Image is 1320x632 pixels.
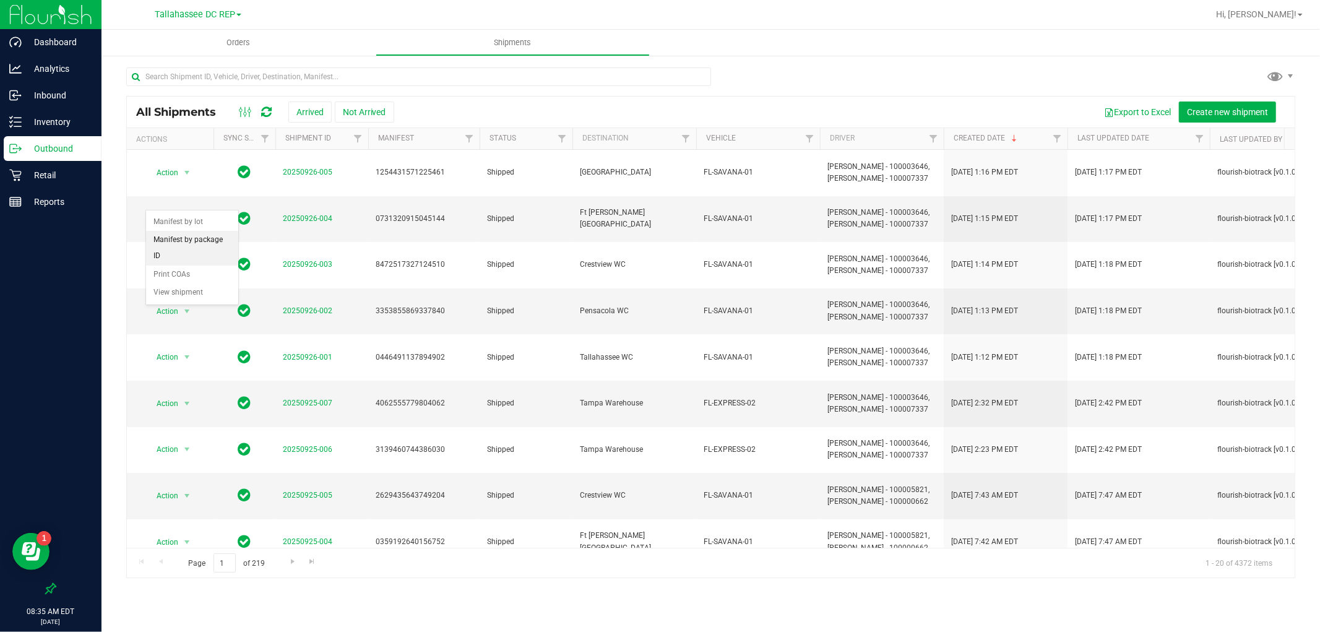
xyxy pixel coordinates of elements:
[704,352,813,363] span: FL-SAVANA-01
[580,305,689,317] span: Pensacola WC
[1217,305,1298,317] span: flourish-biotrack [v0.1.0]
[1047,128,1068,149] a: Filter
[487,536,565,548] span: Shipped
[238,210,251,227] span: In Sync
[827,438,936,461] span: [PERSON_NAME] - 100003646, [PERSON_NAME] - 100007337
[376,490,472,501] span: 2629435643749204
[285,134,331,142] a: Shipment ID
[376,397,472,409] span: 4062555779804062
[1077,134,1149,142] a: Last Updated Date
[676,128,696,149] a: Filter
[580,444,689,456] span: Tampa Warehouse
[283,491,332,500] a: 20250925-005
[704,490,813,501] span: FL-SAVANA-01
[179,348,195,366] span: select
[951,490,1018,501] span: [DATE] 7:43 AM EDT
[283,260,332,269] a: 20250926-003
[378,134,414,142] a: Manifest
[6,606,96,617] p: 08:35 AM EDT
[22,168,96,183] p: Retail
[1075,213,1142,225] span: [DATE] 1:17 PM EDT
[923,128,944,149] a: Filter
[704,305,813,317] span: FL-SAVANA-01
[1189,128,1210,149] a: Filter
[827,484,936,508] span: [PERSON_NAME] - 100005821, [PERSON_NAME] - 100000662
[954,134,1019,142] a: Created Date
[9,36,22,48] inline-svg: Dashboard
[303,553,321,570] a: Go to the last page
[572,128,696,150] th: Destination
[1187,107,1268,117] span: Create new shipment
[22,61,96,76] p: Analytics
[951,167,1018,178] span: [DATE] 1:16 PM EDT
[580,352,689,363] span: Tallahassee WC
[9,142,22,155] inline-svg: Outbound
[552,128,572,149] a: Filter
[45,582,57,595] label: Pin the sidebar to full width on large screens
[704,397,813,409] span: FL-EXPRESS-02
[238,394,251,412] span: In Sync
[210,37,267,48] span: Orders
[580,207,689,230] span: Ft [PERSON_NAME][GEOGRAPHIC_DATA]
[580,167,689,178] span: [GEOGRAPHIC_DATA]
[126,67,711,86] input: Search Shipment ID, Vehicle, Driver, Destination, Manifest...
[1075,444,1142,456] span: [DATE] 2:42 PM EDT
[22,141,96,156] p: Outbound
[376,444,472,456] span: 3139460744386030
[1217,352,1298,363] span: flourish-biotrack [v0.1.0]
[146,284,238,302] li: View shipment
[1075,259,1142,271] span: [DATE] 1:18 PM EDT
[238,441,251,458] span: In Sync
[223,134,271,142] a: Sync Status
[145,441,179,458] span: Action
[179,303,195,320] span: select
[1216,9,1296,19] span: Hi, [PERSON_NAME]!
[145,164,179,181] span: Action
[580,490,689,501] span: Crestview WC
[146,231,238,265] li: Manifest by package ID
[1096,102,1179,123] button: Export to Excel
[9,116,22,128] inline-svg: Inventory
[487,352,565,363] span: Shipped
[1196,553,1282,572] span: 1 - 20 of 4372 items
[146,266,238,284] li: Print COAs
[145,395,179,412] span: Action
[487,490,565,501] span: Shipped
[487,259,565,271] span: Shipped
[1075,305,1142,317] span: [DATE] 1:18 PM EDT
[1220,135,1282,144] a: Last Updated By
[283,537,332,546] a: 20250925-004
[145,303,179,320] span: Action
[283,399,332,407] a: 20250925-007
[179,487,195,504] span: select
[951,444,1018,456] span: [DATE] 2:23 PM EDT
[487,444,565,456] span: Shipped
[376,167,472,178] span: 1254431571225461
[376,305,472,317] span: 3353855869337840
[9,89,22,102] inline-svg: Inbound
[1217,213,1298,225] span: flourish-biotrack [v0.1.0]
[178,553,275,573] span: Page of 219
[22,88,96,103] p: Inbound
[459,128,480,149] a: Filter
[704,259,813,271] span: FL-SAVANA-01
[487,305,565,317] span: Shipped
[827,161,936,184] span: [PERSON_NAME] - 100003646, [PERSON_NAME] - 100007337
[283,553,301,570] a: Go to the next page
[704,444,813,456] span: FL-EXPRESS-02
[1217,536,1298,548] span: flourish-biotrack [v0.1.0]
[1217,490,1298,501] span: flourish-biotrack [v0.1.0]
[376,536,472,548] span: 0359192640156752
[101,30,376,56] a: Orders
[283,353,332,361] a: 20250926-001
[283,306,332,315] a: 20250926-002
[179,441,195,458] span: select
[951,305,1018,317] span: [DATE] 1:13 PM EDT
[155,9,235,20] span: Tallahassee DC REP
[145,487,179,504] span: Action
[951,536,1018,548] span: [DATE] 7:42 AM EDT
[146,213,238,232] li: Manifest by lot
[704,167,813,178] span: FL-SAVANA-01
[12,533,50,570] iframe: Resource center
